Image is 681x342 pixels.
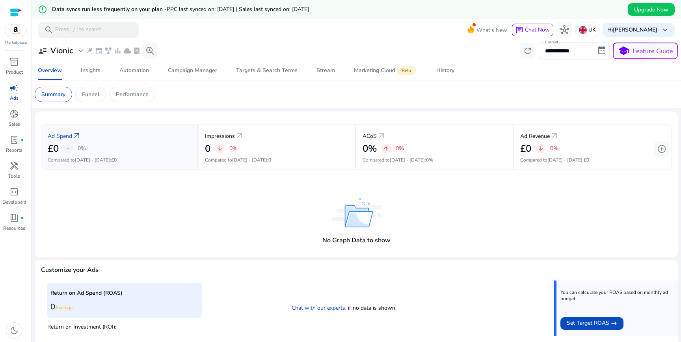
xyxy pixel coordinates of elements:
[354,67,417,74] div: Marketing Cloud
[3,225,25,232] p: Resources
[657,144,666,154] span: add_circle
[618,45,629,57] span: school
[523,46,532,56] span: refresh
[383,145,389,152] span: arrow_upward
[661,25,670,35] span: keyboard_arrow_down
[44,25,54,35] span: search
[377,131,386,141] span: arrow_outward
[9,57,19,67] span: inventory_2
[111,157,117,163] span: £0
[547,157,582,163] span: [DATE] - [DATE]
[613,26,657,33] b: [PERSON_NAME]
[48,143,59,154] h2: £0
[20,138,24,141] span: fiber_manual_record
[363,156,506,164] p: Compared to :
[9,83,19,93] span: campaign
[38,68,62,73] div: Overview
[114,47,122,55] span: bar_chart
[611,319,617,328] mat-icon: east
[38,5,47,14] mat-icon: error_outline
[9,326,19,335] span: dark_mode
[8,173,20,180] p: Tools
[538,145,544,152] span: arrow_downward
[520,143,531,154] h2: £0
[9,135,19,145] span: lab_profile
[5,25,26,37] img: amazon.svg
[67,144,70,153] span: -
[123,47,131,55] span: cloud
[426,157,433,163] span: 0%
[75,157,110,163] span: [DATE] - [DATE]
[104,47,112,55] span: family_history
[390,157,425,163] span: [DATE] - [DATE]
[48,156,191,164] p: Compared to :
[525,26,550,33] span: Chat Now
[20,216,24,219] span: fiber_manual_record
[41,266,99,274] h4: Customize your Ads
[6,69,23,76] p: Product
[550,131,559,141] a: arrow_outward
[9,187,19,197] span: code_blocks
[50,289,199,297] p: Return on Ad Spend (ROAS)
[133,47,141,55] span: lab_profile
[397,66,416,75] span: Beta
[76,46,86,56] span: expand_more
[167,6,309,13] span: PPC last synced on: [DATE] | Sales last synced on: [DATE]
[567,319,609,328] span: Set Target ROAS
[145,46,155,56] span: search_insights
[48,132,72,140] p: Ad Spend
[628,3,675,16] button: Upgrade Now
[316,68,335,73] div: Stream
[208,304,480,312] p: , if no data is shown.
[560,317,623,330] button: Set Target ROAS
[396,146,404,151] p: 0%
[579,26,587,34] img: uk.svg
[78,146,86,151] p: 0%
[560,289,672,302] p: You can calculate your ROAS based on monthly ad budget.
[634,6,668,14] span: Upgrade Now
[9,161,19,171] span: handyman
[332,198,381,227] img: no_data_found.svg
[205,143,210,154] h2: 0
[229,146,238,151] p: 0%
[584,157,589,163] span: £0
[556,22,572,38] button: hub
[235,131,244,141] a: arrow_outward
[654,141,670,157] button: add_circle
[363,143,377,154] h2: 0%
[55,26,102,34] p: Press to search
[95,47,103,55] span: event
[268,157,271,163] span: 0
[81,68,100,73] div: Insights
[50,46,73,56] h3: Vionic
[476,23,507,37] span: What's New
[47,321,202,331] p: Return on Investment (ROI):
[71,26,78,34] span: /
[52,6,309,13] h5: Data syncs run less frequently on your plan -
[72,131,82,141] span: arrow_outward
[633,46,673,56] p: Feature Guide
[520,132,550,140] p: Ad Revenue
[512,24,553,36] button: chatChat Now
[515,26,523,34] span: chat
[38,46,47,56] span: user_attributes
[168,68,217,73] div: Campaign Manager
[5,40,27,46] p: Marketplace
[560,25,569,35] span: hub
[9,213,19,223] span: book_4
[142,43,158,59] button: search_insights
[520,43,536,59] button: refresh
[2,199,26,206] p: Developers
[205,156,349,164] p: Compared to :
[82,90,99,99] p: Funnel
[41,90,65,99] p: Summary
[236,68,298,73] div: Targets & Search Terms
[86,47,93,55] span: wand_stars
[205,132,235,140] p: Impressions
[9,121,20,128] p: Sales
[322,237,391,244] h4: No Graph Data to show
[520,156,665,164] p: Compared to :
[588,23,596,37] p: UK
[6,147,22,154] p: Reports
